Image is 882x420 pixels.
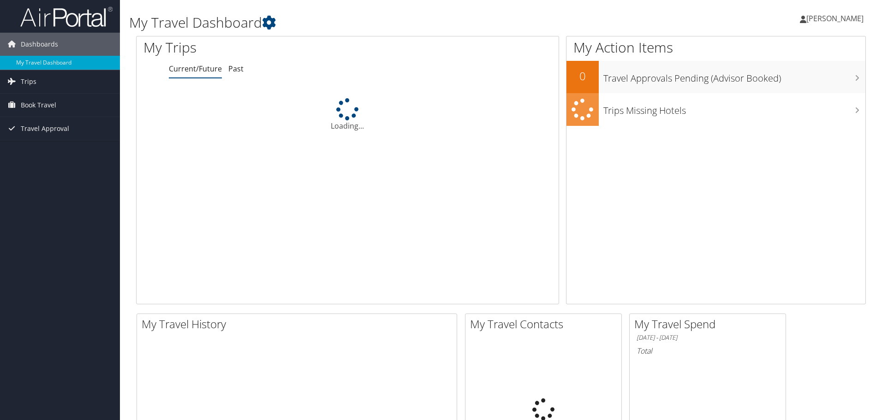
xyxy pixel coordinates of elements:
[566,38,865,57] h1: My Action Items
[143,38,376,57] h1: My Trips
[800,5,873,32] a: [PERSON_NAME]
[129,13,625,32] h1: My Travel Dashboard
[21,70,36,93] span: Trips
[137,98,559,131] div: Loading...
[634,316,786,332] h2: My Travel Spend
[603,67,865,85] h3: Travel Approvals Pending (Advisor Booked)
[470,316,621,332] h2: My Travel Contacts
[566,61,865,93] a: 0Travel Approvals Pending (Advisor Booked)
[21,94,56,117] span: Book Travel
[20,6,113,28] img: airportal-logo.png
[142,316,457,332] h2: My Travel History
[806,13,864,24] span: [PERSON_NAME]
[228,64,244,74] a: Past
[566,68,599,84] h2: 0
[637,333,779,342] h6: [DATE] - [DATE]
[603,100,865,117] h3: Trips Missing Hotels
[566,93,865,126] a: Trips Missing Hotels
[21,117,69,140] span: Travel Approval
[637,346,779,356] h6: Total
[21,33,58,56] span: Dashboards
[169,64,222,74] a: Current/Future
